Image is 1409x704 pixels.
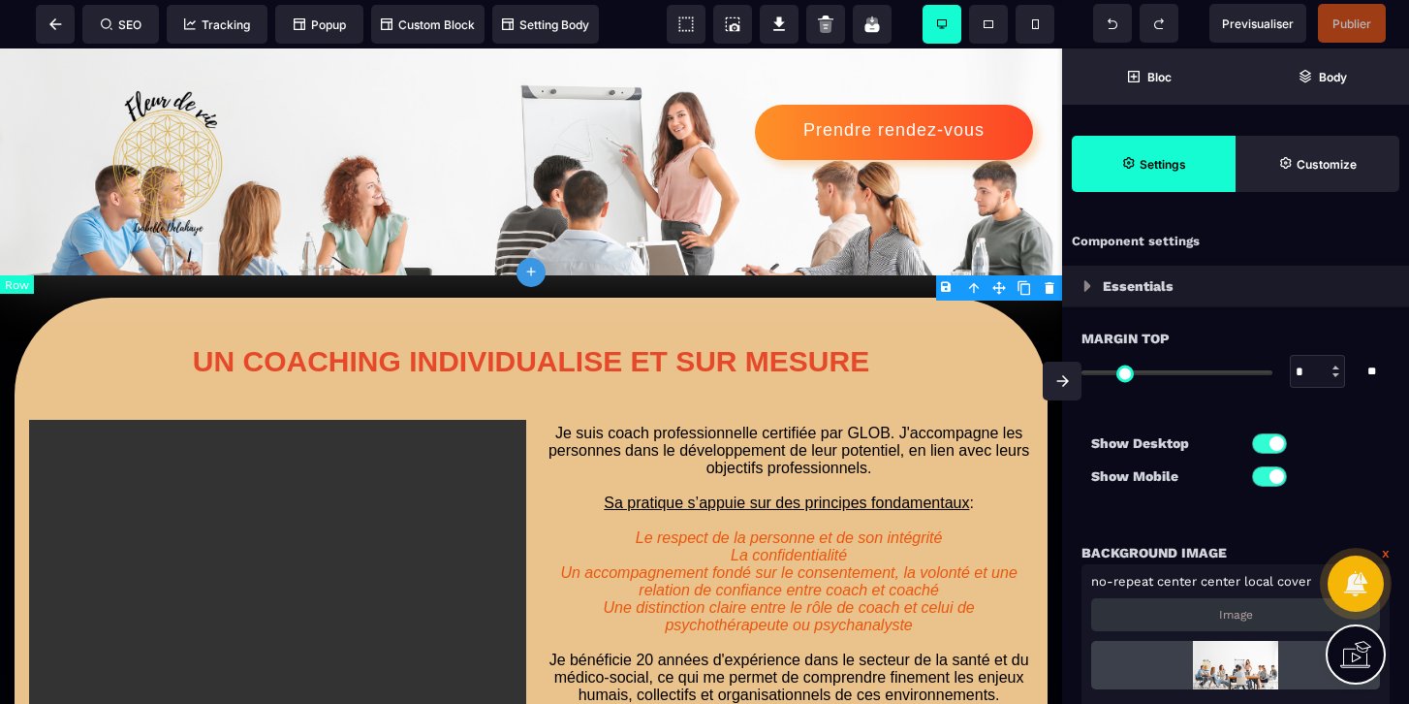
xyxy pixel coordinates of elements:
[1382,541,1390,564] a: x
[1103,274,1174,298] p: Essentials
[1297,157,1357,172] strong: Customize
[1236,48,1409,105] span: Open Layer Manager
[1091,574,1153,589] span: no-repeat
[1062,223,1409,261] div: Component settings
[604,446,969,463] u: Sa pratique s’appuie sur des principes fondamentaux
[1091,464,1236,488] p: Show Mobile
[560,516,1021,550] i: Un accompagnement fondé sur le consentement, la volonté et une relation de confiance entre coach ...
[502,17,589,32] span: Setting Body
[193,297,869,329] b: UN COACHING INDIVIDUALISE ET SUR MESURE
[381,17,475,32] span: Custom Block
[713,5,752,44] span: Screenshot
[1157,574,1240,589] span: center center
[731,498,847,515] i: La confidentialité
[1083,280,1091,292] img: loading
[1081,327,1170,350] span: Margin Top
[1140,157,1186,172] strong: Settings
[1236,136,1399,192] span: Open Style Manager
[1072,136,1236,192] span: Settings
[667,5,705,44] span: View components
[755,56,1033,112] button: Prendre rendez-vous
[1319,70,1347,84] strong: Body
[636,481,943,497] i: Le respect de la personne et de son intégrité
[1209,4,1306,43] span: Preview
[294,17,346,32] span: Popup
[1219,608,1253,622] p: Image
[603,551,979,585] i: Une distinction claire entre le rôle de coach et celui de psychothérapeute ou psychanalyste
[1332,16,1371,31] span: Publier
[1147,70,1172,84] strong: Bloc
[1177,641,1293,689] img: loading
[1081,541,1227,564] p: Background Image
[1277,574,1311,589] span: cover
[1062,48,1236,105] span: Open Blocks
[184,17,250,32] span: Tracking
[101,17,141,32] span: SEO
[1091,432,1236,455] p: Show Desktop
[1222,16,1294,31] span: Previsualiser
[1244,574,1273,589] span: local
